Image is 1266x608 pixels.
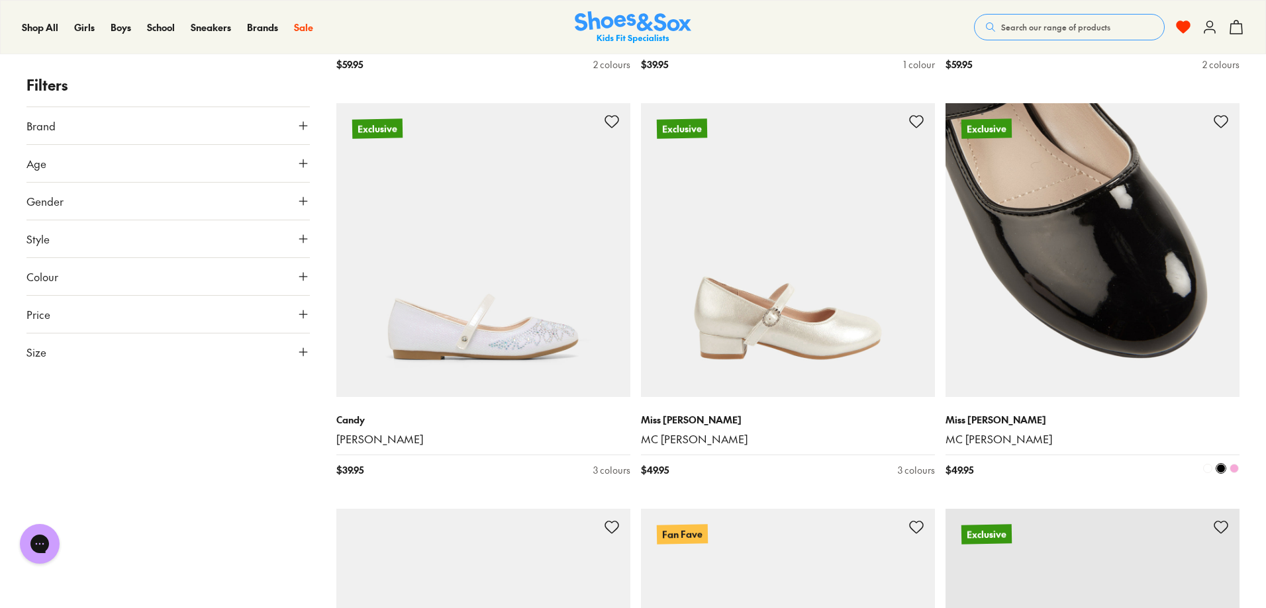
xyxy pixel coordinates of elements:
div: 2 colours [1202,58,1240,71]
a: Shoes & Sox [575,11,691,44]
span: $ 59.95 [946,58,972,71]
p: Exclusive [657,118,707,138]
p: Miss [PERSON_NAME] [641,413,935,427]
a: Brands [247,21,278,34]
a: Exclusive [946,103,1240,397]
span: $ 49.95 [946,463,973,477]
a: Sneakers [191,21,231,34]
span: Price [26,306,50,322]
p: Filters [26,74,310,96]
div: 2 colours [593,58,630,71]
span: $ 39.95 [641,58,668,71]
p: Exclusive [961,524,1012,544]
a: Exclusive [641,103,935,397]
p: Candy [336,413,630,427]
p: Exclusive [961,118,1012,138]
img: SNS_Logo_Responsive.svg [575,11,691,44]
a: School [147,21,175,34]
span: $ 59.95 [336,58,363,71]
button: Style [26,220,310,257]
span: Size [26,344,46,360]
div: 3 colours [898,463,935,477]
span: Style [26,231,50,247]
button: Age [26,145,310,182]
button: Gender [26,183,310,220]
span: Age [26,155,46,171]
iframe: Gorgias live chat messenger [13,519,66,568]
a: MC [PERSON_NAME] [641,432,935,447]
span: Brand [26,118,56,134]
span: $ 49.95 [641,463,669,477]
a: MC [PERSON_NAME] [946,432,1240,447]
span: Colour [26,269,58,284]
button: Brand [26,107,310,144]
button: Colour [26,258,310,295]
a: Exclusive [336,103,630,397]
span: $ 39.95 [336,463,364,477]
span: Search our range of products [1001,21,1110,33]
button: Size [26,333,310,370]
div: 1 colour [903,58,935,71]
button: Search our range of products [974,14,1165,40]
button: Price [26,296,310,333]
a: Sale [294,21,313,34]
p: Fan Fave [657,524,708,544]
span: Gender [26,193,64,209]
p: Miss [PERSON_NAME] [946,413,1240,427]
a: Boys [111,21,131,34]
a: Shop All [22,21,58,34]
p: Exclusive [352,118,403,138]
a: Girls [74,21,95,34]
a: [PERSON_NAME] [336,432,630,447]
div: 3 colours [593,463,630,477]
